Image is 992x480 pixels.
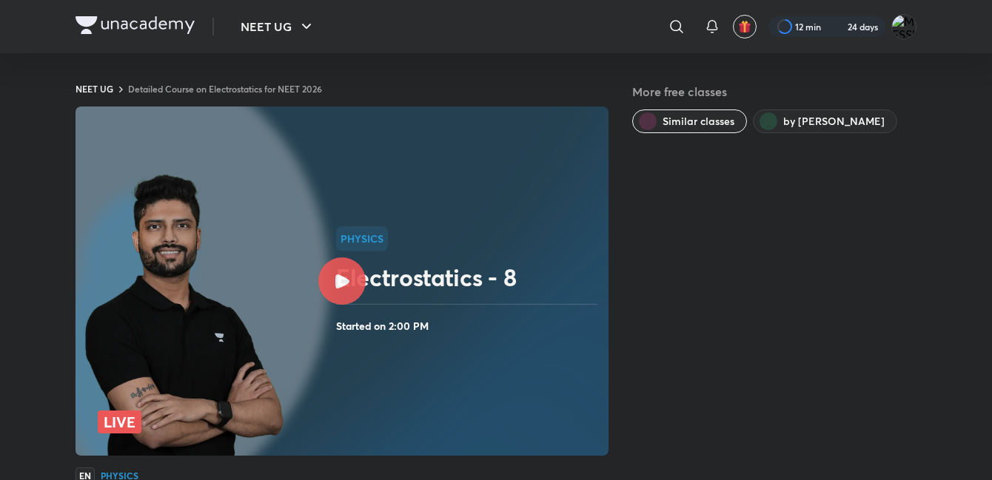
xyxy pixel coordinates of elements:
button: NEET UG [232,12,324,41]
span: by Prateek Jain [783,114,885,129]
button: Similar classes [632,109,747,133]
h4: Started on 2:00 PM [336,317,603,336]
img: Company Logo [76,16,195,34]
h4: Physics [101,471,138,480]
a: Detailed Course on Electrostatics for NEET 2026 [128,83,322,95]
a: NEET UG [76,83,113,95]
h5: More free classes [632,83,916,101]
img: streak [830,19,845,34]
button: by Prateek Jain [753,109,897,133]
button: avatar [733,15,757,38]
img: avatar [738,20,751,33]
span: Similar classes [663,114,734,129]
img: MESSI [891,14,916,39]
h2: Electrostatics - 8 [336,263,603,292]
a: Company Logo [76,16,195,38]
